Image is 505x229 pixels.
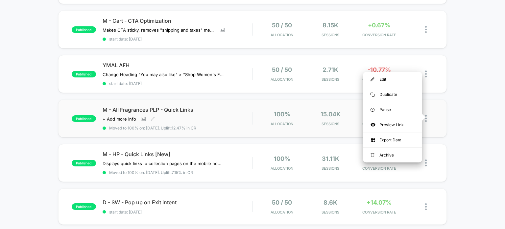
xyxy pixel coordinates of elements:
[425,159,427,166] img: close
[274,155,290,162] span: 100%
[356,210,402,215] span: CONVERSION RATE
[371,93,374,97] img: menu
[363,102,422,117] div: Pause
[308,122,353,126] span: Sessions
[308,166,353,171] span: Sessions
[371,108,374,112] img: menu
[271,77,293,82] span: Allocation
[103,27,215,33] span: Makes CTA sticky, removes "shipping and taxes" message, removes Klarna message.
[363,132,422,147] div: Export Data
[72,115,96,122] span: published
[324,199,337,206] span: 8.6k
[271,122,293,126] span: Allocation
[271,166,293,171] span: Allocation
[103,161,225,166] span: Displays quick links to collection pages on the mobile homepage.
[103,116,136,122] span: + Add more info
[109,170,193,175] span: Moved to 100% on: [DATE] . Uplift: 7.15% in CR
[272,199,292,206] span: 50 / 50
[371,77,374,81] img: menu
[321,111,341,118] span: 15.04k
[109,126,196,130] span: Moved to 100% on: [DATE] . Uplift: 12.47% in CR
[425,71,427,77] img: close
[323,22,338,29] span: 8.15k
[363,87,422,102] div: Duplicate
[103,106,252,113] span: M - All Fragrances PLP - Quick Links
[363,72,422,87] div: Edit
[72,26,96,33] span: published
[308,33,353,37] span: Sessions
[368,66,391,73] span: -10.77%
[363,117,422,132] div: Preview Link
[103,210,252,215] span: start date: [DATE]
[367,199,392,206] span: +14.07%
[103,62,252,69] span: YMAL AFH
[272,66,292,73] span: 50 / 50
[72,71,96,77] span: published
[271,210,293,215] span: Allocation
[356,122,402,126] span: CONVERSION RATE
[72,160,96,166] span: published
[425,203,427,210] img: close
[271,33,293,37] span: Allocation
[356,77,402,82] span: CONVERSION RATE
[274,111,290,118] span: 100%
[103,199,252,206] span: D - SW - Pop up on Exit intent
[103,151,252,157] span: M - HP - Quick Links [New]
[368,22,390,29] span: +0.67%
[103,17,252,24] span: M - Cart - CTA Optimization
[425,26,427,33] img: close
[356,166,402,171] span: CONVERSION RATE
[272,22,292,29] span: 50 / 50
[371,153,374,157] img: menu
[322,155,339,162] span: 31.11k
[103,72,225,77] span: Change Heading "You may also like" > "Shop Women's Fragrances"
[323,66,338,73] span: 2.71k
[356,33,402,37] span: CONVERSION RATE
[103,37,252,42] span: start date: [DATE]
[425,115,427,122] img: close
[308,77,353,82] span: Sessions
[72,203,96,210] span: published
[363,148,422,162] div: Archive
[308,210,353,215] span: Sessions
[103,81,252,86] span: start date: [DATE]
